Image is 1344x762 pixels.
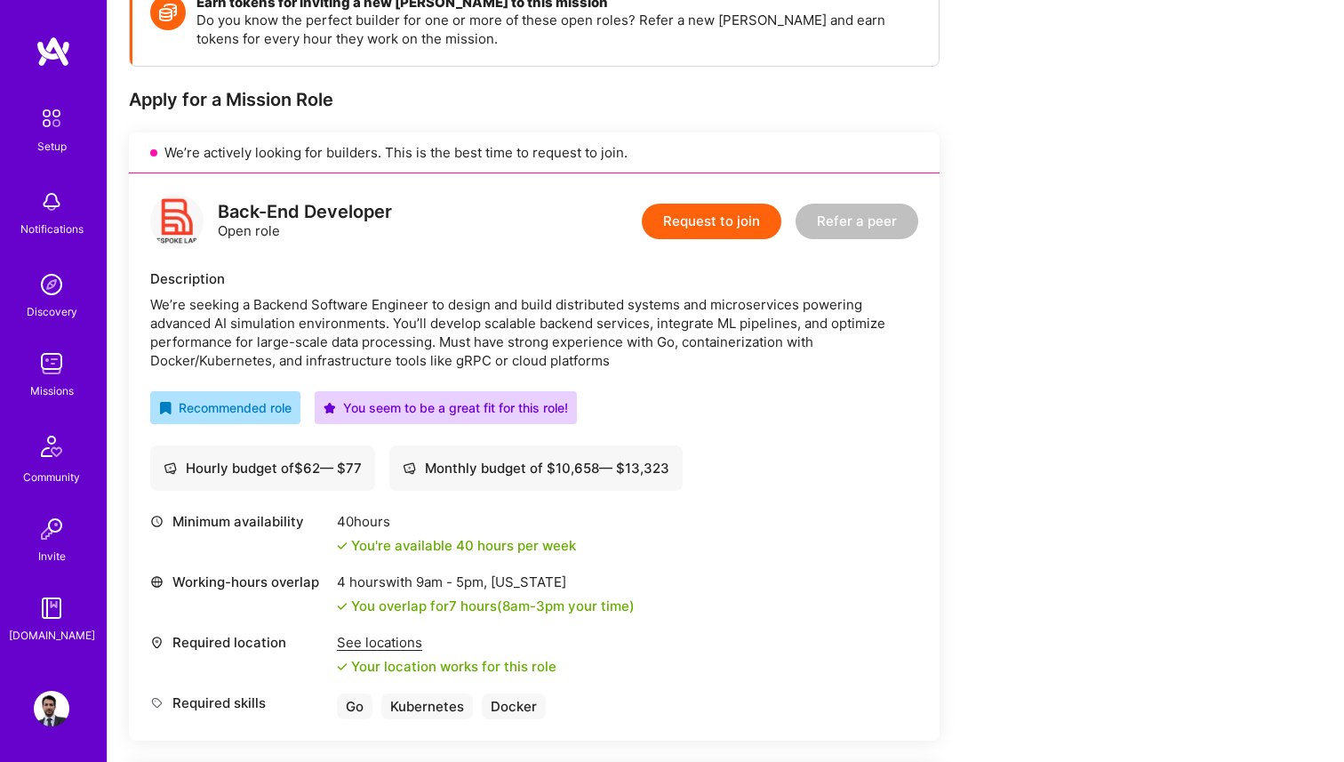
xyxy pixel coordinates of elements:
[218,203,392,221] div: Back-End Developer
[34,267,69,302] img: discovery
[34,691,69,726] img: User Avatar
[337,536,576,555] div: You're available 40 hours per week
[482,694,546,719] div: Docker
[129,132,940,173] div: We’re actively looking for builders. This is the best time to request to join.
[37,137,67,156] div: Setup
[150,512,328,531] div: Minimum availability
[403,461,416,475] i: icon Cash
[196,11,921,48] p: Do you know the perfect builder for one or more of these open roles? Refer a new [PERSON_NAME] an...
[9,626,95,645] div: [DOMAIN_NAME]
[20,220,84,238] div: Notifications
[159,402,172,414] i: icon RecommendedBadge
[159,398,292,417] div: Recommended role
[164,459,362,477] div: Hourly budget of $ 62 — $ 77
[337,541,348,551] i: icon Check
[150,515,164,528] i: icon Clock
[34,511,69,547] img: Invite
[23,468,80,486] div: Community
[337,512,576,531] div: 40 hours
[30,381,74,400] div: Missions
[642,204,781,239] button: Request to join
[150,636,164,649] i: icon Location
[502,598,564,614] span: 8am - 3pm
[34,590,69,626] img: guide book
[337,633,556,652] div: See locations
[337,601,348,612] i: icon Check
[337,694,372,719] div: Go
[129,88,940,111] div: Apply for a Mission Role
[218,203,392,240] div: Open role
[27,302,77,321] div: Discovery
[351,597,635,615] div: You overlap for 7 hours ( your time)
[36,36,71,68] img: logo
[150,573,328,591] div: Working-hours overlap
[38,547,66,565] div: Invite
[324,398,568,417] div: You seem to be a great fit for this role!
[150,295,918,370] div: We’re seeking a Backend Software Engineer to design and build distributed systems and microservic...
[796,204,918,239] button: Refer a peer
[324,402,336,414] i: icon PurpleStar
[34,346,69,381] img: teamwork
[150,269,918,288] div: Description
[150,694,328,712] div: Required skills
[337,657,556,676] div: Your location works for this role
[30,425,73,468] img: Community
[150,633,328,652] div: Required location
[412,574,491,590] span: 9am - 5pm ,
[381,694,473,719] div: Kubernetes
[337,662,348,672] i: icon Check
[150,195,204,248] img: logo
[33,100,70,137] img: setup
[150,575,164,589] i: icon World
[29,691,74,726] a: User Avatar
[403,459,669,477] div: Monthly budget of $ 10,658 — $ 13,323
[337,573,635,591] div: 4 hours with [US_STATE]
[150,696,164,710] i: icon Tag
[34,184,69,220] img: bell
[164,461,177,475] i: icon Cash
